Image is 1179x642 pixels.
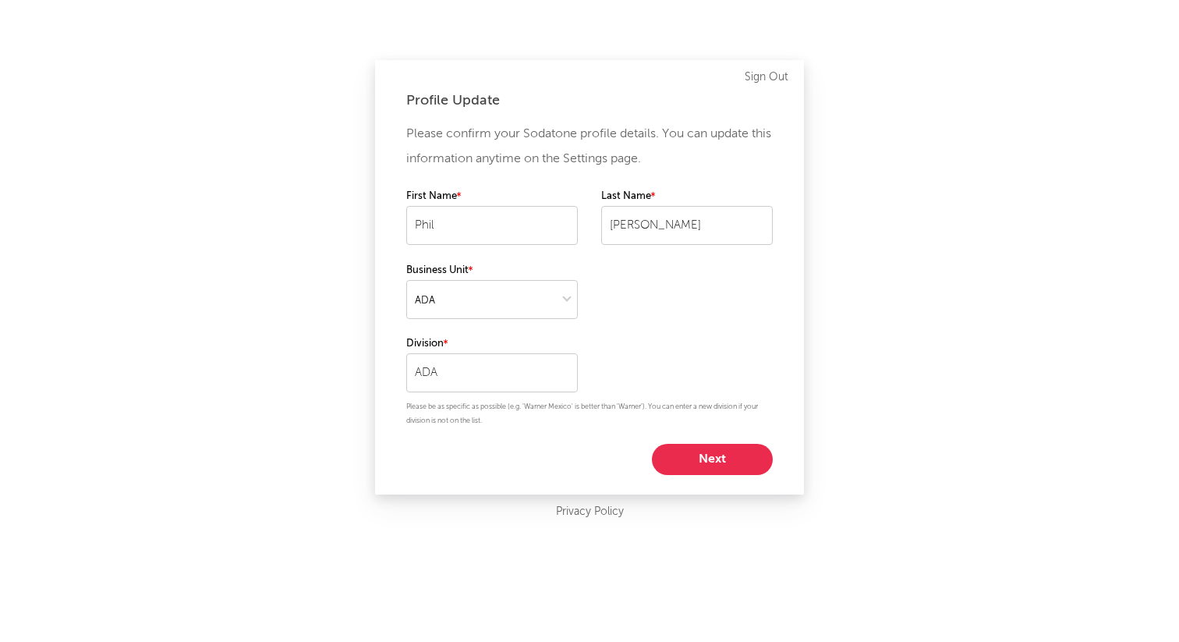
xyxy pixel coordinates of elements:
[406,206,578,245] input: Your first name
[406,335,578,353] label: Division
[652,444,773,475] button: Next
[601,187,773,206] label: Last Name
[556,502,624,522] a: Privacy Policy
[406,353,578,392] input: Your division
[406,91,773,110] div: Profile Update
[406,261,578,280] label: Business Unit
[745,68,788,87] a: Sign Out
[406,122,773,172] p: Please confirm your Sodatone profile details. You can update this information anytime on the Sett...
[406,187,578,206] label: First Name
[601,206,773,245] input: Your last name
[406,400,773,428] p: Please be as specific as possible (e.g. 'Warner Mexico' is better than 'Warner'). You can enter a...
